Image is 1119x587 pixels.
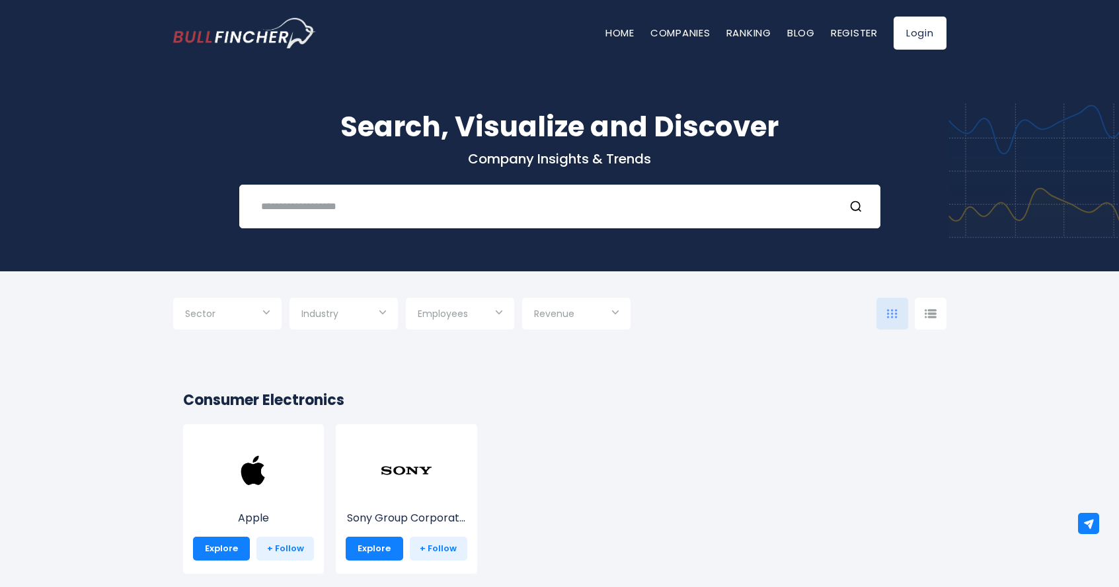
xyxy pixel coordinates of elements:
[346,469,467,526] a: Sony Group Corporat...
[173,18,315,48] a: Go to homepage
[301,303,386,327] input: Selection
[605,26,635,40] a: Home
[534,303,619,327] input: Selection
[185,308,215,320] span: Sector
[346,537,403,561] a: Explore
[410,537,467,561] a: + Follow
[418,303,502,327] input: Selection
[301,308,338,320] span: Industry
[227,444,280,497] img: AAPL.png
[256,537,314,561] a: + Follow
[887,309,898,318] img: icon-comp-grid.svg
[380,444,433,497] img: SONY.png
[193,469,315,526] a: Apple
[831,26,878,40] a: Register
[534,308,574,320] span: Revenue
[183,389,937,411] h2: Consumer Electronics
[193,537,251,561] a: Explore
[346,510,467,526] p: Sony Group Corporation
[849,198,867,215] button: Search
[787,26,815,40] a: Blog
[925,309,937,318] img: icon-comp-list-view.svg
[650,26,711,40] a: Companies
[894,17,946,50] a: Login
[418,308,468,320] span: Employees
[185,303,270,327] input: Selection
[173,18,316,48] img: Bullfincher logo
[193,510,315,526] p: Apple
[173,106,946,148] h1: Search, Visualize and Discover
[173,150,946,167] p: Company Insights & Trends
[726,26,771,40] a: Ranking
